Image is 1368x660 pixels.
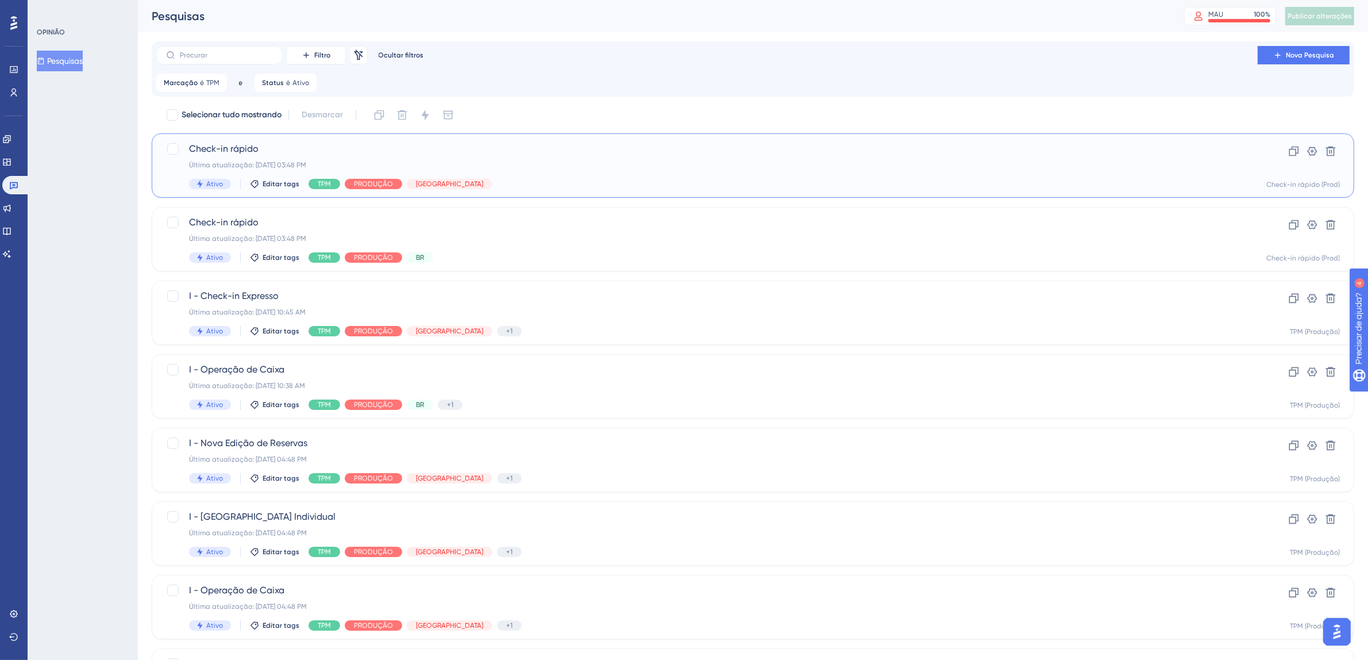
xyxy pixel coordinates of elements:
font: [GEOGRAPHIC_DATA] [416,548,483,556]
font: TPM [318,180,331,188]
font: PRODUÇÃO [354,621,393,630]
font: Editar tags [263,401,299,409]
font: Editar tags [263,180,299,188]
font: TPM [318,474,331,482]
font: Editar tags [263,621,299,630]
iframe: Iniciador do Assistente de IA do UserGuiding [1320,615,1354,649]
button: Editar tags [250,474,299,483]
font: Editar tags [263,327,299,335]
font: TPM (Produção) [1290,548,1340,557]
font: e [239,79,243,87]
font: +1 [506,548,512,556]
button: Desmarcar [296,105,349,125]
font: TPM [318,548,331,556]
font: Marcação [164,79,198,87]
font: Filtro [314,51,330,59]
font: Última atualização: [DATE] 10:38 AM [189,382,305,390]
font: PRODUÇÃO [354,401,393,409]
font: TPM (Produção) [1290,475,1340,483]
font: I - Nova Edição de Reservas [189,438,307,448]
font: PRODUÇÃO [354,548,393,556]
font: Check-in rápido [189,217,259,228]
font: TPM (Produção) [1290,622,1340,630]
font: Última atualização: [DATE] 03:48 PM [189,235,306,243]
font: TPM [318,254,331,262]
font: PRODUÇÃO [354,474,393,482]
button: Editar tags [250,253,299,262]
button: e [232,74,250,92]
font: Precisar de ajuda? [27,5,99,14]
font: Última atualização: [DATE] 03:48 PM [189,161,306,169]
font: Selecionar tudo mostrando [182,110,282,120]
font: TPM [206,79,219,87]
input: Procurar [180,51,273,59]
font: PRODUÇÃO [354,254,393,262]
font: Última atualização: [DATE] 04:48 PM [189,455,307,463]
font: I - Operação de Caixa [189,364,284,375]
button: Editar tags [250,400,299,409]
font: Ativo [206,548,223,556]
font: Última atualização: [DATE] 04:48 PM [189,603,307,611]
font: Ativo [206,401,223,409]
font: +1 [506,621,512,630]
font: BR [416,254,424,262]
font: Check-in rápido (Prod) [1266,254,1340,262]
button: Filtro [287,46,345,64]
font: Check-in rápido [189,143,259,154]
button: Editar tags [250,621,299,630]
font: I - Check-in Expresso [189,290,279,301]
font: Ocultar filtros [379,51,424,59]
font: Status [262,79,284,87]
font: Publicar alterações [1288,12,1352,20]
font: Editar tags [263,548,299,556]
font: 4 [107,7,110,13]
font: OPINIÃO [37,28,65,36]
font: I - Operação de Caixa [189,585,284,596]
font: 100 [1254,10,1265,18]
font: Ativo [206,180,223,188]
font: Ativo [206,327,223,335]
font: Última atualização: [DATE] 10:45 AM [189,308,306,316]
button: Nova Pesquisa [1258,46,1350,64]
font: é [200,79,204,87]
button: Editar tags [250,547,299,557]
font: [GEOGRAPHIC_DATA] [416,474,483,482]
button: Ocultar filtros [372,46,430,64]
font: [GEOGRAPHIC_DATA] [416,621,483,630]
font: Ativo [206,254,223,262]
font: TPM [318,401,331,409]
font: [GEOGRAPHIC_DATA] [416,327,483,335]
font: [GEOGRAPHIC_DATA] [416,180,483,188]
font: I - [GEOGRAPHIC_DATA] Individual [189,511,336,522]
font: é [286,79,290,87]
font: % [1265,10,1270,18]
button: Pesquisas [37,51,83,71]
font: Editar tags [263,254,299,262]
button: Publicar alterações [1285,7,1354,25]
font: PRODUÇÃO [354,180,393,188]
font: +1 [447,401,453,409]
font: Ativo [292,79,309,87]
font: MAU [1208,10,1223,18]
font: Pesquisas [47,56,83,66]
font: TPM [318,621,331,630]
button: Editar tags [250,327,299,336]
font: Nova Pesquisa [1286,51,1334,59]
font: TPM (Produção) [1290,401,1340,409]
font: TPM (Produção) [1290,328,1340,336]
font: Ativo [206,621,223,630]
font: Desmarcar [302,110,343,120]
button: Editar tags [250,179,299,189]
font: +1 [506,474,512,482]
font: Pesquisas [152,9,205,23]
font: BR [416,401,424,409]
font: PRODUÇÃO [354,327,393,335]
font: Check-in rápido (Prod) [1266,181,1340,189]
font: Ativo [206,474,223,482]
font: TPM [318,327,331,335]
font: +1 [506,327,512,335]
font: Última atualização: [DATE] 04:48 PM [189,529,307,537]
font: Editar tags [263,474,299,482]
